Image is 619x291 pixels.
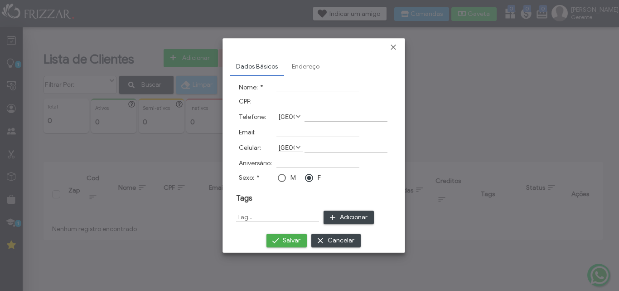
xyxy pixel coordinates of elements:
span: Adicionar [340,211,368,224]
label: Aniversário: [239,159,272,167]
button: Cancelar [311,234,361,247]
a: Dados Básicos [230,59,284,74]
label: [GEOGRAPHIC_DATA] [278,112,295,121]
label: CPF: [239,98,251,105]
label: Telefone: [239,113,266,121]
label: M [290,174,296,182]
a: Endereço [285,59,326,74]
label: Nome: [239,84,264,91]
label: Celular: [239,144,261,152]
button: Adicionar [324,211,374,224]
label: Sexo: [239,174,260,182]
h3: Tags [236,193,392,203]
span: Salvar [283,234,300,247]
input: Tag... [236,212,319,222]
label: F [318,174,321,182]
span: Cancelar [328,234,354,247]
label: [GEOGRAPHIC_DATA] [278,143,295,152]
a: Fechar [389,43,398,52]
button: Salvar [266,234,307,247]
label: Email: [239,128,256,136]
